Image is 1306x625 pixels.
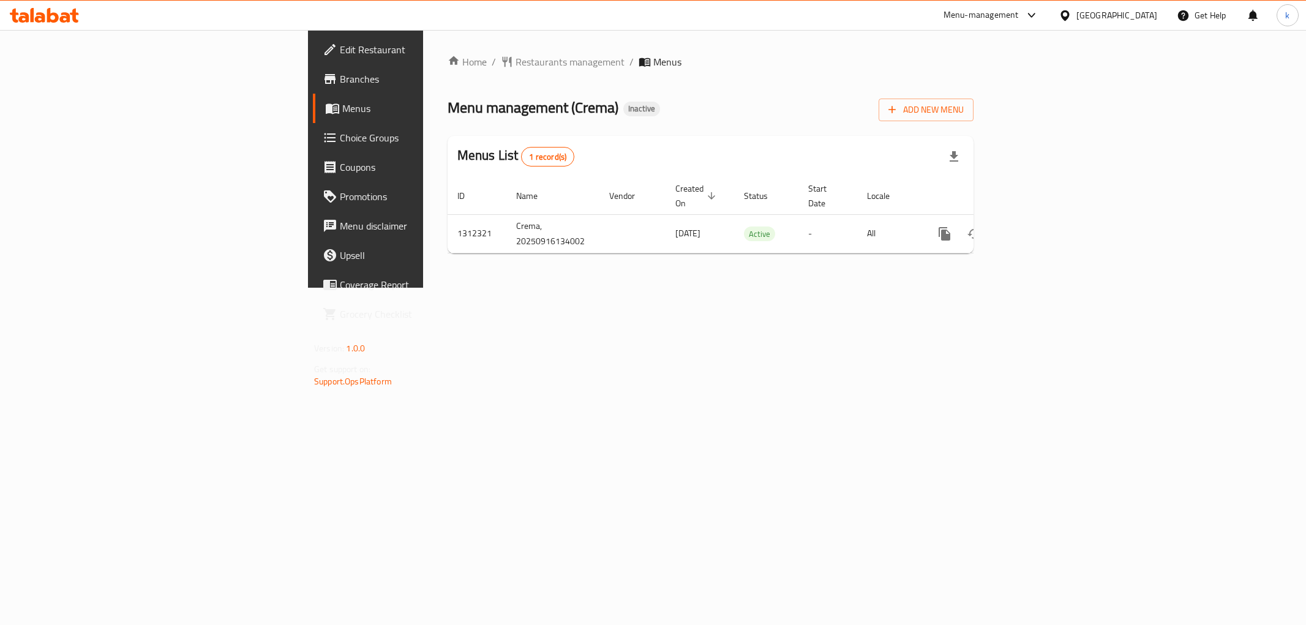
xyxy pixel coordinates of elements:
[314,340,344,356] span: Version:
[623,102,660,116] div: Inactive
[340,160,516,174] span: Coupons
[342,101,516,116] span: Menus
[920,178,1057,215] th: Actions
[516,189,554,203] span: Name
[340,72,516,86] span: Branches
[609,189,651,203] span: Vendor
[867,189,906,203] span: Locale
[313,182,526,211] a: Promotions
[313,123,526,152] a: Choice Groups
[340,248,516,263] span: Upsell
[1285,9,1289,22] span: k
[675,181,719,211] span: Created On
[313,94,526,123] a: Menus
[879,99,974,121] button: Add New Menu
[653,54,681,69] span: Menus
[629,54,634,69] li: /
[314,361,370,377] span: Get support on:
[448,54,974,69] nav: breadcrumb
[944,8,1019,23] div: Menu-management
[506,214,599,253] td: Crema, 20250916134002
[457,146,574,167] h2: Menus List
[346,340,365,356] span: 1.0.0
[521,147,574,167] div: Total records count
[930,219,959,249] button: more
[340,277,516,292] span: Coverage Report
[501,54,625,69] a: Restaurants management
[314,373,392,389] a: Support.OpsPlatform
[744,227,775,241] span: Active
[313,64,526,94] a: Branches
[959,219,989,249] button: Change Status
[448,178,1057,253] table: enhanced table
[448,94,618,121] span: Menu management ( Crema )
[857,214,920,253] td: All
[313,211,526,241] a: Menu disclaimer
[516,54,625,69] span: Restaurants management
[744,189,784,203] span: Status
[939,142,969,171] div: Export file
[340,189,516,204] span: Promotions
[457,189,481,203] span: ID
[340,219,516,233] span: Menu disclaimer
[340,130,516,145] span: Choice Groups
[313,270,526,299] a: Coverage Report
[623,103,660,114] span: Inactive
[340,42,516,57] span: Edit Restaurant
[522,151,574,163] span: 1 record(s)
[675,225,700,241] span: [DATE]
[888,102,964,118] span: Add New Menu
[808,181,843,211] span: Start Date
[313,35,526,64] a: Edit Restaurant
[798,214,857,253] td: -
[313,152,526,182] a: Coupons
[313,241,526,270] a: Upsell
[340,307,516,321] span: Grocery Checklist
[1076,9,1157,22] div: [GEOGRAPHIC_DATA]
[313,299,526,329] a: Grocery Checklist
